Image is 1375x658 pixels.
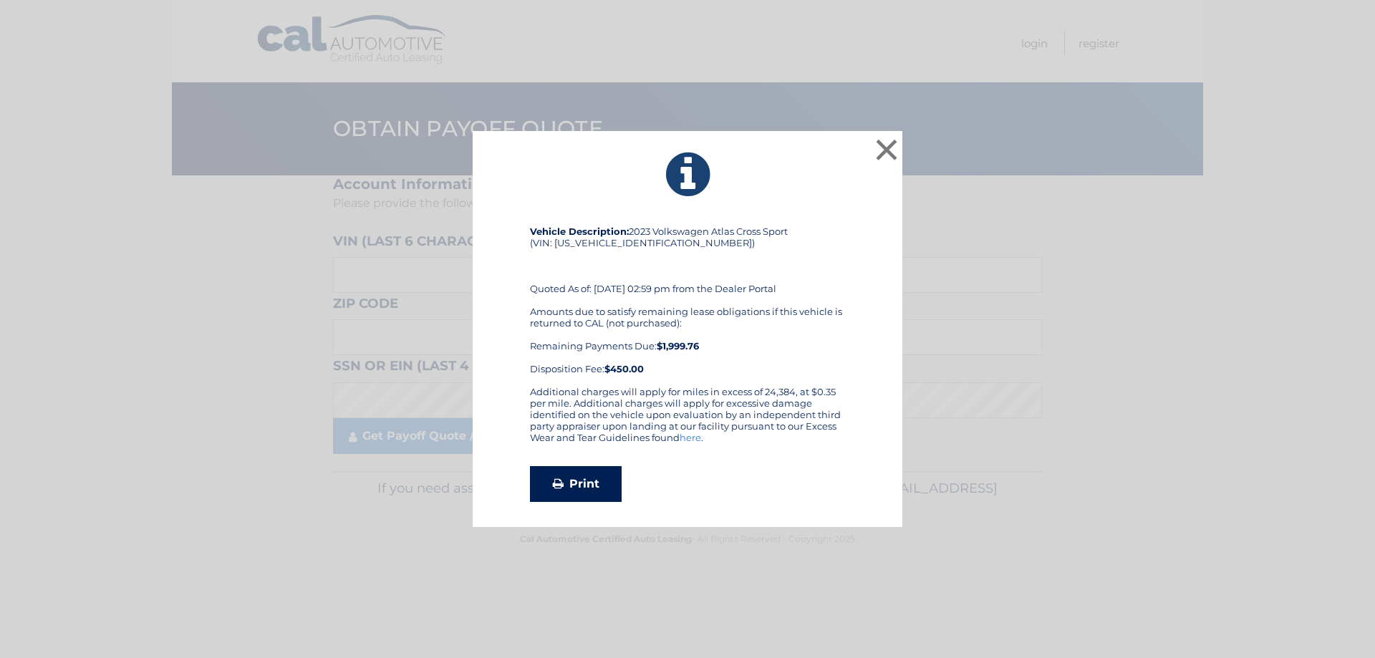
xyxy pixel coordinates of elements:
[530,466,622,502] a: Print
[657,340,699,352] b: $1,999.76
[530,226,629,237] strong: Vehicle Description:
[530,226,845,386] div: 2023 Volkswagen Atlas Cross Sport (VIN: [US_VEHICLE_IDENTIFICATION_NUMBER]) Quoted As of: [DATE] ...
[680,432,701,443] a: here
[530,306,845,374] div: Amounts due to satisfy remaining lease obligations if this vehicle is returned to CAL (not purcha...
[530,386,845,455] div: Additional charges will apply for miles in excess of 24,384, at $0.35 per mile. Additional charge...
[872,135,901,164] button: ×
[604,363,644,374] strong: $450.00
